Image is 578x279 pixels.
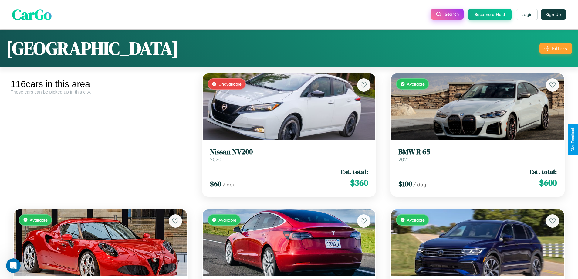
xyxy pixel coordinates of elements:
span: Unavailable [218,81,242,87]
iframe: Intercom live chat [6,258,21,273]
span: Search [445,12,459,17]
a: Nissan NV2002020 [210,148,368,162]
a: BMW R 652021 [398,148,557,162]
button: Become a Host [468,9,512,20]
div: These cars can be picked up in this city. [11,89,190,94]
span: Est. total: [341,167,368,176]
button: Search [431,9,464,20]
span: Available [407,81,425,87]
span: Est. total: [529,167,557,176]
span: $ 600 [539,177,557,189]
div: Give Feedback [571,127,575,152]
h1: [GEOGRAPHIC_DATA] [6,36,178,61]
span: Available [407,217,425,223]
span: 2021 [398,156,409,162]
span: 2020 [210,156,221,162]
div: Filters [552,45,567,52]
span: $ 100 [398,179,412,189]
h3: Nissan NV200 [210,148,368,156]
button: Filters [539,43,572,54]
span: $ 60 [210,179,221,189]
span: $ 360 [350,177,368,189]
button: Login [516,9,538,20]
span: Available [30,217,48,223]
span: Available [218,217,236,223]
h3: BMW R 65 [398,148,557,156]
button: Sign Up [541,9,566,20]
span: / day [223,182,235,188]
span: / day [413,182,426,188]
div: 116 cars in this area [11,79,190,89]
span: CarGo [12,5,52,25]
